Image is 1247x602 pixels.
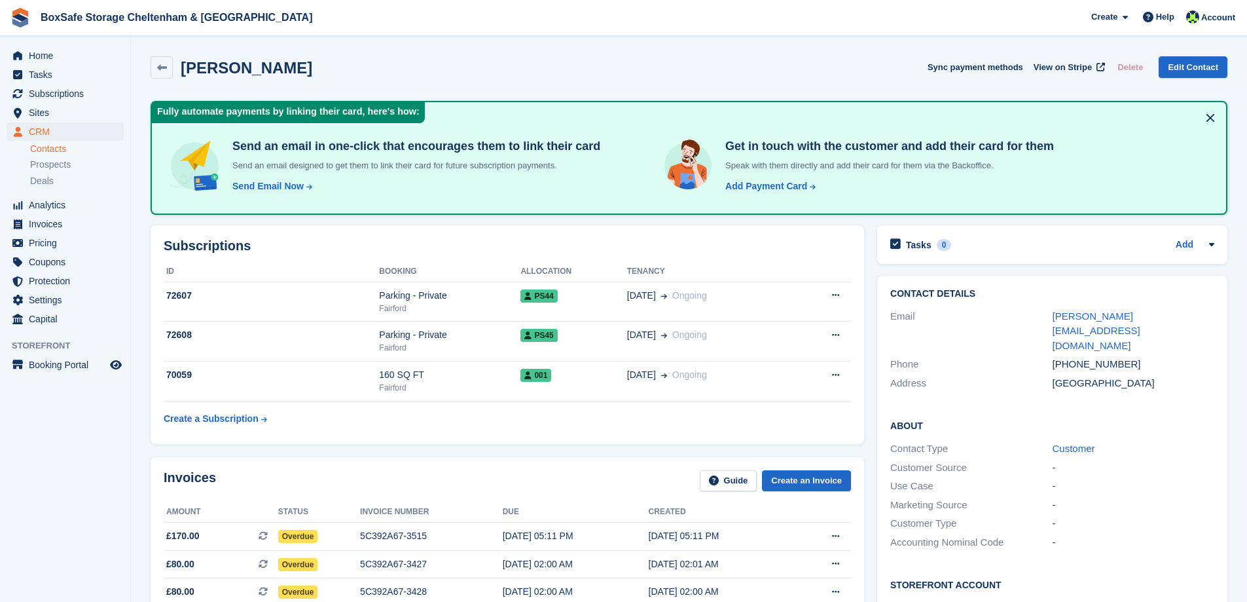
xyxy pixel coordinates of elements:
[7,103,124,122] a: menu
[7,234,124,252] a: menu
[227,139,600,154] h4: Send an email in one-click that encourages them to link their card
[1053,376,1214,391] div: [GEOGRAPHIC_DATA]
[627,328,656,342] span: [DATE]
[890,309,1052,354] div: Email
[108,357,124,373] a: Preview store
[649,557,795,571] div: [DATE] 02:01 AM
[7,215,124,233] a: menu
[7,253,124,271] a: menu
[520,261,626,282] th: Allocation
[35,7,317,28] a: BoxSafe Storage Cheltenham & [GEOGRAPHIC_DATA]
[29,310,107,328] span: Capital
[166,557,194,571] span: £80.00
[181,59,312,77] h2: [PERSON_NAME]
[164,289,379,303] div: 72607
[649,502,795,523] th: Created
[360,557,503,571] div: 5C392A67-3427
[29,66,107,84] span: Tasks
[1028,56,1108,78] a: View on Stripe
[720,179,817,193] a: Add Payment Card
[164,328,379,342] div: 72608
[1186,10,1199,24] img: Charlie Hammond
[503,502,649,523] th: Due
[700,470,757,492] a: Guide
[890,578,1214,591] h2: Storefront Account
[232,179,304,193] div: Send Email Now
[29,356,107,374] span: Booking Portal
[725,179,807,193] div: Add Payment Card
[890,461,1052,476] div: Customer Source
[7,356,124,374] a: menu
[29,103,107,122] span: Sites
[503,585,649,599] div: [DATE] 02:00 AM
[29,272,107,290] span: Protection
[7,66,124,84] a: menu
[360,529,503,543] div: 5C392A67-3515
[379,368,520,382] div: 160 SQ FT
[168,139,222,193] img: send-email-b5881ef4c8f827a638e46e229e590028c7e36e3a6c99d2365469aff88783de13.svg
[29,253,107,271] span: Coupons
[627,289,656,303] span: [DATE]
[30,159,71,171] span: Prospects
[720,159,1054,172] p: Speak with them directly and add their card for them via the Backoffice.
[762,470,851,492] a: Create an Invoice
[30,174,124,188] a: Deals
[278,586,318,599] span: Overdue
[890,479,1052,494] div: Use Case
[379,342,520,354] div: Fairford
[12,339,130,352] span: Storefront
[379,261,520,282] th: Booking
[164,407,267,431] a: Create a Subscription
[7,47,124,65] a: menu
[906,239,931,251] h2: Tasks
[937,239,952,251] div: 0
[152,102,425,123] div: Fully automate payments by linking their card, here's how:
[164,470,216,492] h2: Invoices
[7,85,124,103] a: menu
[360,585,503,599] div: 5C392A67-3428
[503,529,649,543] div: [DATE] 05:11 PM
[10,8,30,28] img: stora-icon-8386f47178a22dfd0bd8f6a31ec36ba5ce8667c1dd55bd0f319d3a0aa187defe.svg
[29,47,107,65] span: Home
[29,196,107,214] span: Analytics
[1053,479,1214,494] div: -
[166,529,200,543] span: £170.00
[29,85,107,103] span: Subscriptions
[29,291,107,309] span: Settings
[7,196,124,214] a: menu
[1159,56,1227,78] a: Edit Contact
[379,382,520,394] div: Fairford
[720,139,1054,154] h4: Get in touch with the customer and add their card for them
[520,290,557,303] span: PS44
[1053,535,1214,550] div: -
[1053,516,1214,531] div: -
[164,238,851,254] h2: Subscriptions
[627,261,794,282] th: Tenancy
[1053,310,1140,351] a: [PERSON_NAME][EMAIL_ADDRESS][DOMAIN_NAME]
[520,369,551,382] span: 001
[29,234,107,252] span: Pricing
[379,303,520,314] div: Fairford
[164,368,379,382] div: 70059
[1053,461,1214,476] div: -
[520,329,557,342] span: PS45
[1112,56,1148,78] button: Delete
[661,139,715,193] img: get-in-touch-e3e95b6451f4e49772a6039d3abdde126589d6f45a760754adfa51be33bf0f70.svg
[672,329,707,340] span: Ongoing
[1053,443,1095,454] a: Customer
[1053,498,1214,513] div: -
[503,557,649,571] div: [DATE] 02:00 AM
[30,175,54,187] span: Deals
[30,143,124,155] a: Contacts
[227,159,600,172] p: Send an email designed to get them to link their card for future subscription payments.
[928,56,1023,78] button: Sync payment methods
[890,419,1214,432] h2: About
[890,357,1052,372] div: Phone
[890,535,1052,550] div: Accounting Nominal Code
[166,585,194,599] span: £80.00
[278,502,360,523] th: Status
[890,442,1052,457] div: Contact Type
[164,412,259,426] div: Create a Subscription
[278,530,318,543] span: Overdue
[164,502,278,523] th: Amount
